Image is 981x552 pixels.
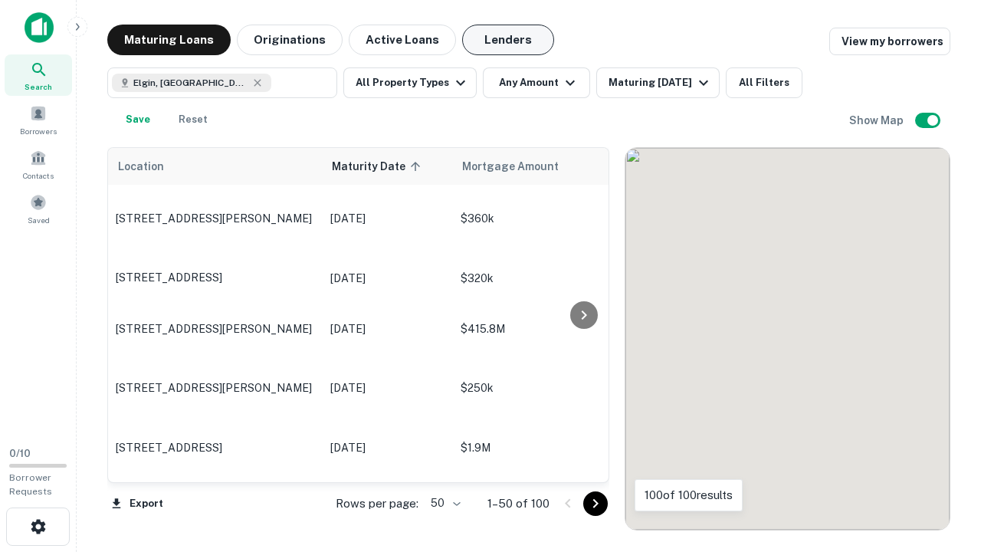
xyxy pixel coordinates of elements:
div: 50 [425,492,463,514]
button: Reset [169,104,218,135]
p: [STREET_ADDRESS] [116,441,315,455]
p: [STREET_ADDRESS][PERSON_NAME] [116,381,315,395]
p: [STREET_ADDRESS][PERSON_NAME] [116,212,315,225]
p: 100 of 100 results [645,486,733,504]
p: 1–50 of 100 [487,495,550,513]
th: Location [108,148,323,185]
button: All Filters [726,67,802,98]
img: capitalize-icon.png [25,12,54,43]
button: Active Loans [349,25,456,55]
button: All Property Types [343,67,477,98]
button: Go to next page [583,491,608,516]
span: Search [25,80,52,93]
span: Location [117,157,164,176]
p: $250k [461,379,614,396]
button: Maturing Loans [107,25,231,55]
iframe: Chat Widget [904,380,981,454]
p: $415.8M [461,320,614,337]
p: [DATE] [330,270,445,287]
a: Search [5,54,72,96]
span: Elgin, [GEOGRAPHIC_DATA], [GEOGRAPHIC_DATA] [133,76,248,90]
span: Contacts [23,169,54,182]
span: Mortgage Amount [462,157,579,176]
p: [STREET_ADDRESS][PERSON_NAME] [116,322,315,336]
p: [DATE] [330,379,445,396]
span: Borrower Requests [9,472,52,497]
button: Originations [237,25,343,55]
button: Export [107,492,167,515]
h6: Show Map [849,112,906,129]
th: Mortgage Amount [453,148,622,185]
a: Borrowers [5,99,72,140]
span: Borrowers [20,125,57,137]
th: Maturity Date [323,148,453,185]
span: 0 / 10 [9,448,31,459]
p: [DATE] [330,439,445,456]
a: View my borrowers [829,28,950,55]
button: Maturing [DATE] [596,67,720,98]
button: Save your search to get updates of matches that match your search criteria. [113,104,162,135]
p: $360k [461,210,614,227]
p: $320k [461,270,614,287]
span: Maturity Date [332,157,425,176]
div: 0 0 [625,148,950,530]
p: [DATE] [330,210,445,227]
p: [DATE] [330,320,445,337]
p: [STREET_ADDRESS] [116,271,315,284]
a: Contacts [5,143,72,185]
a: Saved [5,188,72,229]
p: $1.9M [461,439,614,456]
div: Maturing [DATE] [609,74,713,92]
p: Rows per page: [336,495,418,513]
span: Saved [28,214,50,226]
button: Any Amount [483,67,590,98]
button: Lenders [462,25,554,55]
